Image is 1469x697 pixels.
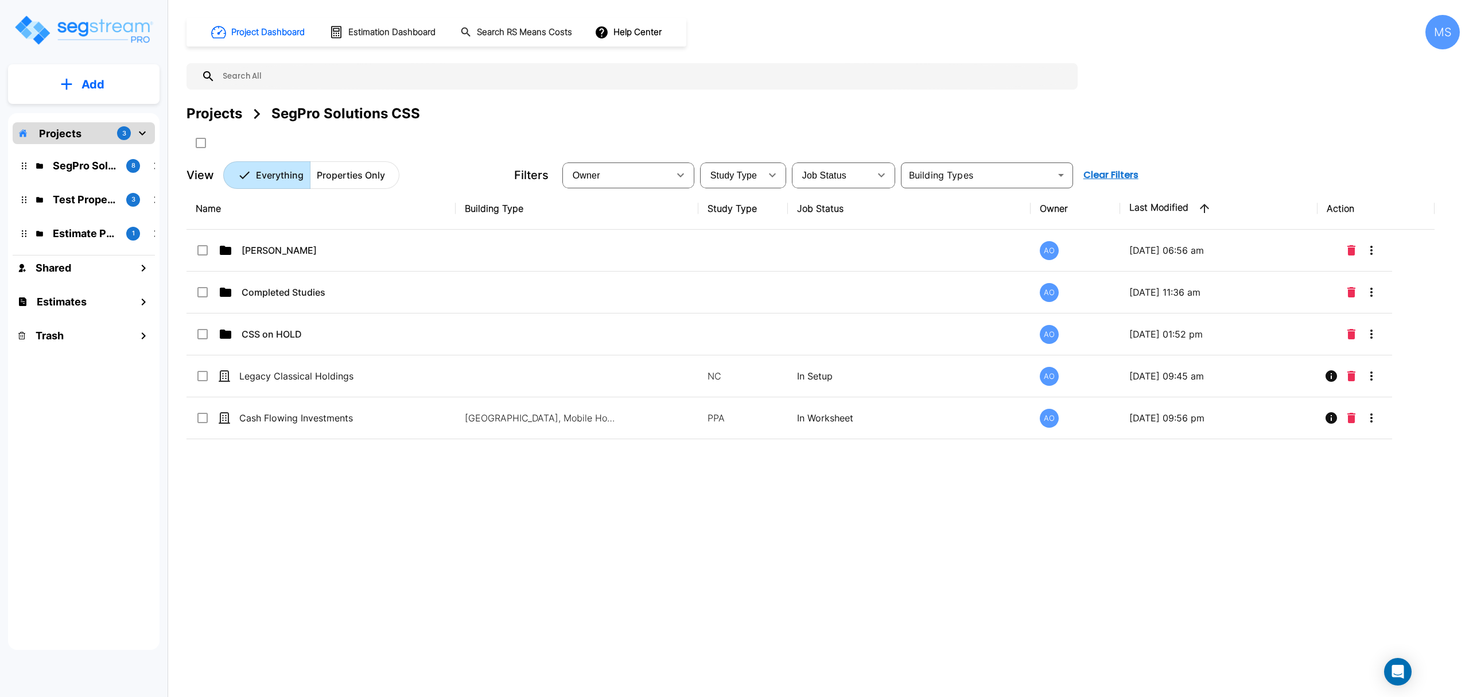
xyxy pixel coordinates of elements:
button: Open [1053,167,1069,183]
div: Platform [223,161,399,189]
div: AO [1040,241,1059,260]
div: AO [1040,325,1059,344]
p: SegPro Solutions CSS [53,158,117,173]
p: [DATE] 09:45 am [1129,369,1308,383]
div: Select [565,159,669,191]
p: View [186,166,214,184]
p: NC [708,369,779,383]
p: [DATE] 01:52 pm [1129,327,1308,341]
button: Clear Filters [1079,164,1143,187]
p: Legacy Classical Holdings LLC - [STREET_ADDRESS] [239,369,354,383]
button: More-Options [1360,323,1383,346]
span: Study Type [710,171,757,180]
h1: Estimates [37,294,87,309]
th: Study Type [698,188,788,230]
p: Add [81,76,104,93]
p: 3 [131,195,135,204]
input: Search All [215,63,1072,90]
th: Name [186,188,456,230]
p: Everything [256,168,304,182]
p: 1 [132,229,135,238]
p: 8 [131,161,135,171]
p: In Worksheet [797,411,1021,425]
button: Info [1320,406,1343,429]
p: [PERSON_NAME] [242,243,356,257]
div: AO [1040,283,1059,302]
p: [GEOGRAPHIC_DATA], Mobile Home Park Site [465,411,620,425]
th: Last Modified [1120,188,1318,230]
h1: Search RS Means Costs [477,26,572,39]
p: Projects [39,126,81,141]
p: Filters [514,166,549,184]
button: More-Options [1360,406,1383,429]
p: 3 [122,129,126,138]
button: SelectAll [189,131,212,154]
div: AO [1040,409,1059,428]
p: Test Property Folder [53,192,117,207]
button: Delete [1343,281,1360,304]
th: Building Type [456,188,698,230]
button: Search RS Means Costs [456,21,578,44]
button: Help Center [592,21,666,43]
h1: Project Dashboard [231,26,305,39]
button: Properties Only [310,161,399,189]
p: Cash Flowing Investments - [STREET_ADDRESS] [239,411,354,425]
th: Action [1318,188,1434,230]
p: Properties Only [317,168,385,182]
h1: Trash [36,328,64,343]
div: SegPro Solutions CSS [271,103,420,124]
div: Open Intercom Messenger [1384,658,1412,686]
h1: Shared [36,260,71,276]
button: Everything [223,161,310,189]
th: Owner [1031,188,1120,230]
p: [DATE] 09:56 pm [1129,411,1308,425]
button: Add [8,68,160,101]
button: Estimation Dashboard [325,20,442,44]
span: Owner [573,171,600,180]
span: Job Status [802,171,846,180]
button: Project Dashboard [207,20,311,45]
p: PPA [708,411,779,425]
button: Delete [1343,365,1360,388]
h1: Estimation Dashboard [348,26,436,39]
p: [DATE] 06:56 am [1129,243,1308,257]
p: [DATE] 11:36 am [1129,285,1308,299]
p: CSS on HOLD [242,327,356,341]
button: Info [1320,365,1343,388]
th: Job Status [788,188,1030,230]
p: Estimate Property [53,226,117,241]
button: Delete [1343,406,1360,429]
div: MS [1425,15,1460,49]
input: Building Types [904,167,1051,183]
p: Completed Studies [242,285,356,299]
p: In Setup [797,369,1021,383]
button: Delete [1343,239,1360,262]
button: More-Options [1360,281,1383,304]
div: AO [1040,367,1059,386]
button: Delete [1343,323,1360,346]
div: Select [794,159,870,191]
img: Logo [13,14,154,47]
button: More-Options [1360,365,1383,388]
div: Select [702,159,761,191]
button: More-Options [1360,239,1383,262]
div: Projects [186,103,242,124]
